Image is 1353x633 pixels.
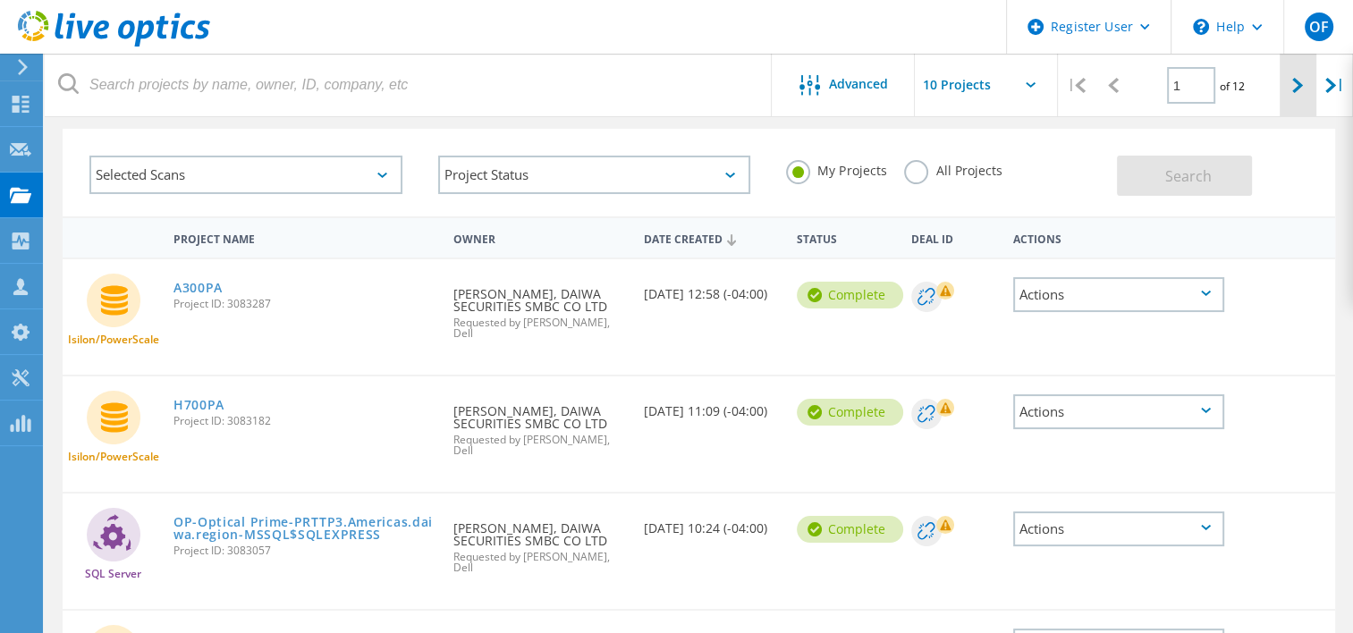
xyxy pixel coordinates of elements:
[1308,20,1328,34] span: OF
[444,494,635,591] div: [PERSON_NAME], DAIWA SECURITIES SMBC CO LTD
[902,221,1004,254] div: Deal Id
[635,376,788,435] div: [DATE] 11:09 (-04:00)
[173,399,224,411] a: H700PA
[453,552,626,573] span: Requested by [PERSON_NAME], Dell
[18,38,210,50] a: Live Optics Dashboard
[173,545,435,556] span: Project ID: 3083057
[453,317,626,339] span: Requested by [PERSON_NAME], Dell
[797,399,903,426] div: Complete
[1316,54,1353,117] div: |
[444,221,635,254] div: Owner
[444,376,635,474] div: [PERSON_NAME], DAIWA SECURITIES SMBC CO LTD
[173,516,435,541] a: OP-Optical Prime-PRTTP3.Americas.daiwa.region-MSSQL$SQLEXPRESS
[438,156,751,194] div: Project Status
[1004,221,1233,254] div: Actions
[786,160,886,177] label: My Projects
[1165,166,1212,186] span: Search
[635,221,788,255] div: Date Created
[85,569,141,579] span: SQL Server
[68,334,159,345] span: Isilon/PowerScale
[173,299,435,309] span: Project ID: 3083287
[1013,277,1224,312] div: Actions
[1013,394,1224,429] div: Actions
[173,416,435,426] span: Project ID: 3083182
[797,516,903,543] div: Complete
[1220,79,1245,94] span: of 12
[904,160,1002,177] label: All Projects
[1013,511,1224,546] div: Actions
[635,494,788,553] div: [DATE] 10:24 (-04:00)
[1117,156,1252,196] button: Search
[89,156,402,194] div: Selected Scans
[797,282,903,308] div: Complete
[1193,19,1209,35] svg: \n
[829,78,888,90] span: Advanced
[68,452,159,462] span: Isilon/PowerScale
[173,282,223,294] a: A300PA
[1058,54,1095,117] div: |
[165,221,444,254] div: Project Name
[788,221,902,254] div: Status
[635,259,788,318] div: [DATE] 12:58 (-04:00)
[444,259,635,357] div: [PERSON_NAME], DAIWA SECURITIES SMBC CO LTD
[453,435,626,456] span: Requested by [PERSON_NAME], Dell
[45,54,773,116] input: Search projects by name, owner, ID, company, etc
